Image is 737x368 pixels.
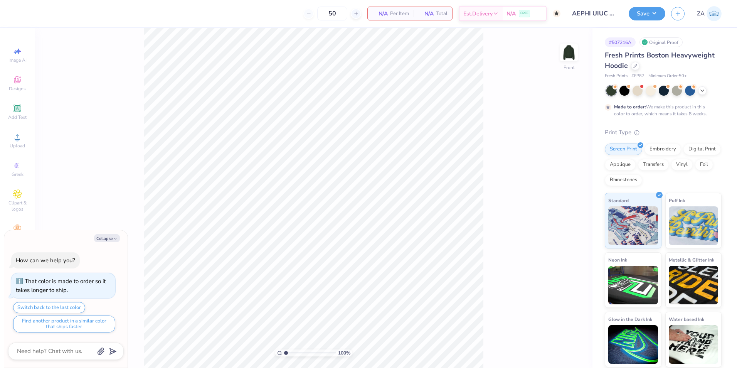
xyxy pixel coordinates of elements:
div: That color is made to order so it takes longer to ship. [16,277,106,294]
span: Water based Ink [669,315,704,323]
span: Est. Delivery [463,10,493,18]
span: Per Item [390,10,409,18]
div: We make this product in this color to order, which means it takes 8 weeks. [614,103,709,117]
a: ZA [697,6,722,21]
span: Upload [10,143,25,149]
span: N/A [372,10,388,18]
span: Total [436,10,448,18]
span: 100 % [338,349,350,356]
span: FREE [520,11,528,16]
span: N/A [506,10,516,18]
button: Switch back to the last color [13,302,85,313]
img: Water based Ink [669,325,718,364]
img: Standard [608,206,658,245]
span: Greek [12,171,24,177]
div: Rhinestones [605,174,642,186]
span: Add Text [8,114,27,120]
img: Neon Ink [608,266,658,304]
span: Image AI [8,57,27,63]
span: Clipart & logos [4,200,31,212]
div: Original Proof [639,37,683,47]
span: Glow in the Dark Ink [608,315,652,323]
input: Untitled Design [566,6,623,21]
span: ZA [697,9,705,18]
div: Vinyl [671,159,693,170]
div: Applique [605,159,636,170]
div: How can we help you? [16,257,75,264]
span: Puff Ink [669,196,685,204]
img: Metallic & Glitter Ink [669,266,718,304]
div: Embroidery [644,143,681,155]
span: # FP87 [631,73,644,79]
span: Standard [608,196,629,204]
img: Zuriel Alaba [707,6,722,21]
div: Digital Print [683,143,721,155]
img: Puff Ink [669,206,718,245]
img: Glow in the Dark Ink [608,325,658,364]
div: Front [564,64,575,71]
span: Designs [9,86,26,92]
span: Metallic & Glitter Ink [669,256,714,264]
div: Transfers [638,159,669,170]
input: – – [317,7,347,20]
strong: Made to order: [614,104,646,110]
div: # 507216A [605,37,636,47]
span: N/A [418,10,434,18]
button: Collapse [94,234,120,242]
button: Save [629,7,665,20]
div: Foil [695,159,713,170]
div: Screen Print [605,143,642,155]
span: Fresh Prints Boston Heavyweight Hoodie [605,51,715,70]
img: Front [561,45,577,60]
span: Neon Ink [608,256,627,264]
button: Find another product in a similar color that ships faster [13,316,115,333]
div: Print Type [605,128,722,137]
span: Minimum Order: 50 + [648,73,687,79]
span: Fresh Prints [605,73,628,79]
